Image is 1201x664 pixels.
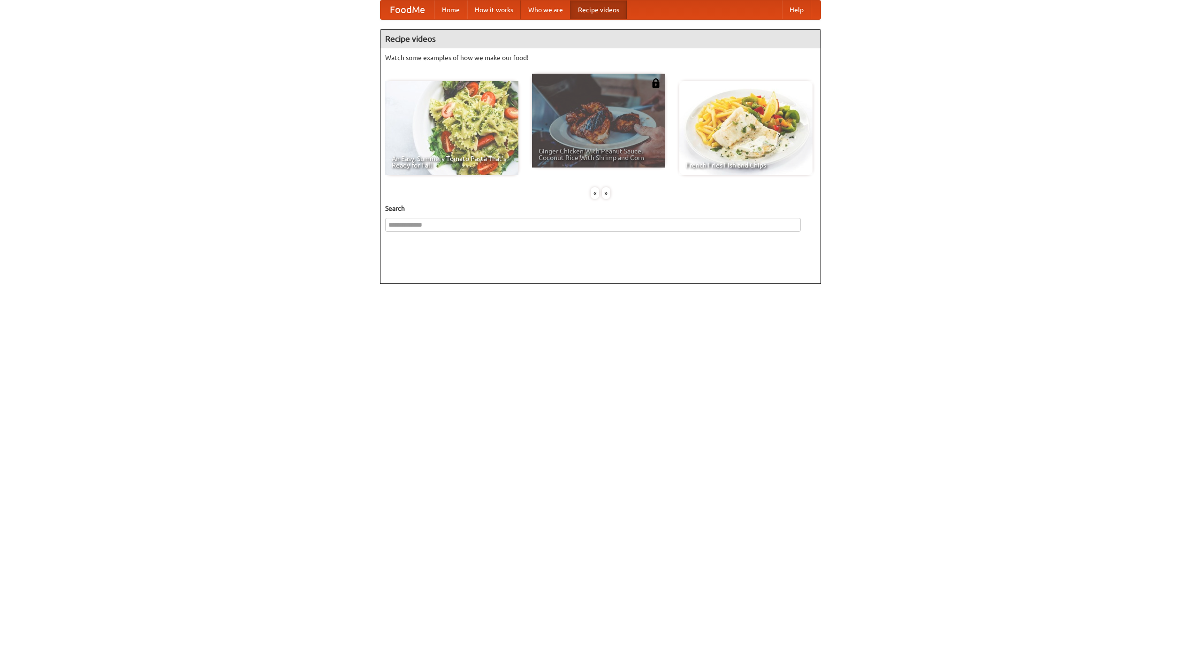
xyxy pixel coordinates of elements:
[385,204,816,213] h5: Search
[686,162,806,168] span: French Fries Fish and Chips
[651,78,661,88] img: 483408.png
[385,53,816,62] p: Watch some examples of how we make our food!
[570,0,627,19] a: Recipe videos
[380,30,821,48] h4: Recipe videos
[521,0,570,19] a: Who we are
[380,0,434,19] a: FoodMe
[782,0,811,19] a: Help
[467,0,521,19] a: How it works
[602,187,610,199] div: »
[679,81,813,175] a: French Fries Fish and Chips
[385,81,518,175] a: An Easy, Summery Tomato Pasta That's Ready for Fall
[434,0,467,19] a: Home
[392,155,512,168] span: An Easy, Summery Tomato Pasta That's Ready for Fall
[591,187,599,199] div: «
